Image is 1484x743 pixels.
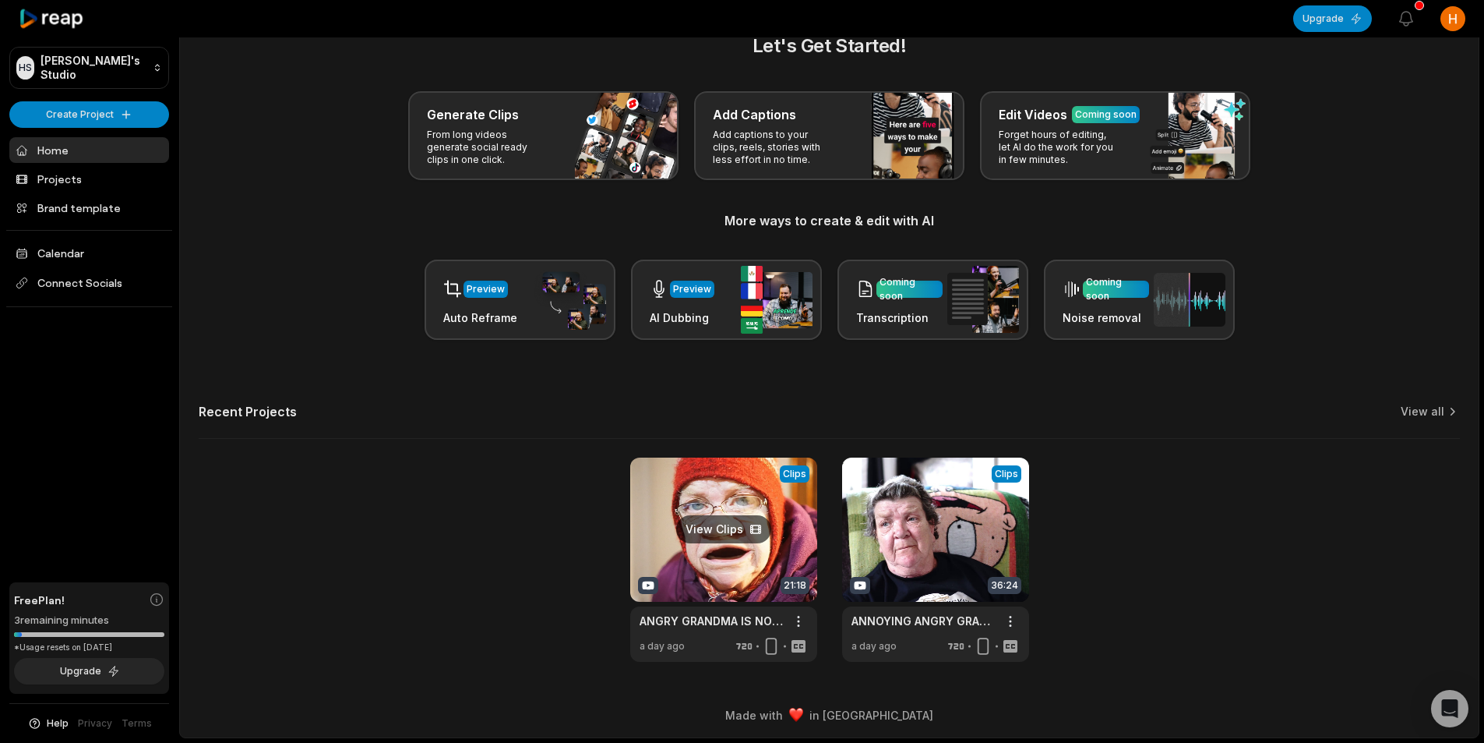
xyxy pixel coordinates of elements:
[9,166,169,192] a: Projects
[856,310,943,326] h3: Transcription
[1086,275,1146,303] div: Coming soon
[47,716,69,731] span: Help
[1075,108,1137,122] div: Coming soon
[9,101,169,128] button: Create Project
[851,613,995,629] a: ANNOYING ANGRY GRANDMA FOR 24 HOURS!
[199,211,1460,230] h3: More ways to create & edit with AI
[1154,273,1225,327] img: noise_removal.png
[16,56,34,80] div: HS
[1063,310,1149,326] h3: Noise removal
[78,716,112,731] a: Privacy
[41,54,146,82] p: [PERSON_NAME]'s Studio
[789,708,803,722] img: heart emoji
[122,716,152,731] a: Terms
[14,613,164,628] div: 3 remaining minutes
[194,707,1465,724] div: Made with in [GEOGRAPHIC_DATA]
[713,129,834,166] p: Add captions to your clips, reels, stories with less effort in no time.
[14,592,65,608] span: Free Plan!
[199,32,1460,60] h2: Let's Get Started!
[27,716,69,731] button: Help
[534,270,606,331] img: auto_reframe.png
[443,310,517,326] h3: Auto Reframe
[427,105,519,124] h3: Generate Clips
[713,105,796,124] h3: Add Captions
[999,129,1119,166] p: Forget hours of editing, let AI do the work for you in few minutes.
[650,310,714,326] h3: AI Dubbing
[9,195,169,221] a: Brand template
[1401,404,1444,419] a: View all
[741,266,812,334] img: ai_dubbing.png
[467,282,505,296] div: Preview
[947,266,1019,333] img: transcription.png
[9,240,169,266] a: Calendar
[14,658,164,685] button: Upgrade
[427,129,548,166] p: From long videos generate social ready clips in one click.
[1431,690,1468,727] div: Open Intercom Messenger
[640,613,783,629] a: ANGRY GRANDMA IS NOT HAPPY!
[673,282,711,296] div: Preview
[9,269,169,297] span: Connect Socials
[999,105,1067,124] h3: Edit Videos
[14,642,164,653] div: *Usage resets on [DATE]
[1293,5,1372,32] button: Upgrade
[199,404,297,419] h2: Recent Projects
[879,275,939,303] div: Coming soon
[9,137,169,163] a: Home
